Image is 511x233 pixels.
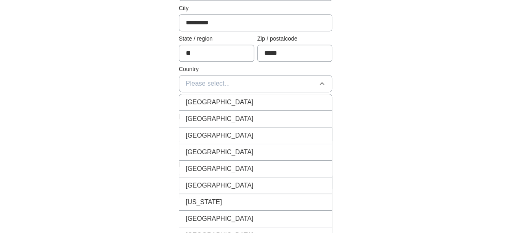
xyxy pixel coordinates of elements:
label: Country [179,65,333,73]
label: City [179,4,333,13]
span: Please select... [186,79,230,88]
span: [GEOGRAPHIC_DATA] [186,214,254,224]
button: Please select... [179,75,333,92]
span: [US_STATE] [186,197,222,207]
span: [GEOGRAPHIC_DATA] [186,97,254,107]
span: [GEOGRAPHIC_DATA] [186,147,254,157]
label: Zip / postalcode [257,35,333,43]
label: State / region [179,35,254,43]
span: [GEOGRAPHIC_DATA] [186,114,254,124]
span: [GEOGRAPHIC_DATA] [186,181,254,190]
span: [GEOGRAPHIC_DATA] [186,164,254,174]
span: [GEOGRAPHIC_DATA] [186,131,254,140]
